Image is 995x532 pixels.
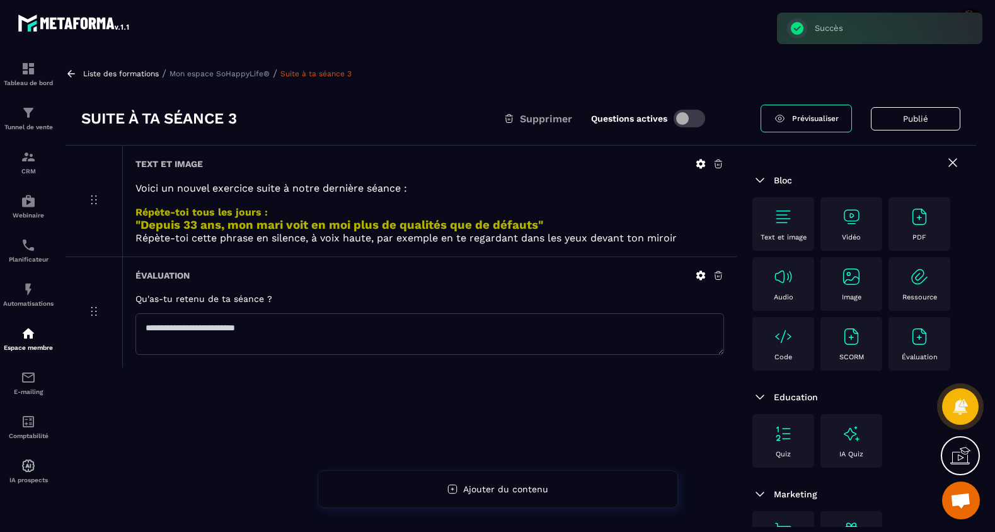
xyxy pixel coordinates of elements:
p: IA Quiz [839,450,863,458]
img: text-image [841,424,861,444]
img: text-image no-wra [841,207,861,227]
p: Text et image [761,233,807,241]
img: text-image no-wra [909,207,929,227]
a: automationsautomationsEspace membre [3,316,54,361]
p: Tableau de bord [3,79,54,86]
p: Quiz [776,450,791,458]
p: Ressource [902,293,937,301]
img: text-image no-wra [773,424,793,444]
p: Tunnel de vente [3,124,54,130]
span: Education [774,392,818,402]
a: formationformationCRM [3,140,54,184]
img: text-image no-wra [773,327,793,347]
strong: Répète-toi tous les jours : [135,206,268,218]
img: scheduler [21,238,36,253]
img: automations [21,282,36,297]
span: / [162,67,166,79]
p: Automatisations [3,300,54,307]
a: emailemailE-mailing [3,361,54,405]
p: Espace membre [3,344,54,351]
img: automations [21,326,36,341]
img: text-image no-wra [773,207,793,227]
a: Mon espace SoHappyLife® [170,69,270,78]
p: PDF [912,233,926,241]
h6: Text et image [135,159,203,169]
img: formation [21,149,36,165]
h6: Évaluation [135,270,190,280]
img: automations [21,194,36,209]
p: SCORM [839,353,864,361]
h3: Suite à ta séance 3 [81,108,237,129]
p: CRM [3,168,54,175]
a: accountantaccountantComptabilité [3,405,54,449]
span: Ajouter du contenu [463,484,548,494]
p: Audio [774,293,793,301]
img: text-image no-wra [909,267,929,287]
p: Voici un nouvel exercice suite à notre dernière séance : [135,182,724,194]
button: Publié [871,107,960,130]
img: arrow-down [752,390,768,405]
a: formationformationTableau de bord [3,52,54,96]
p: E-mailing [3,388,54,395]
img: arrow-down [752,487,768,502]
span: Supprimer [520,113,572,125]
img: formation [21,61,36,76]
p: IA prospects [3,477,54,483]
img: text-image no-wra [909,327,929,347]
a: automationsautomationsWebinaire [3,184,54,228]
img: text-image no-wra [841,327,861,347]
p: Code [774,353,792,361]
strong: "Depuis 33 ans, mon mari voit en moi plus de qualités que de défauts" [135,218,543,232]
a: schedulerschedulerPlanificateur [3,228,54,272]
p: Webinaire [3,212,54,219]
a: Prévisualiser [761,105,852,132]
p: Image [842,293,861,301]
a: formationformationTunnel de vente [3,96,54,140]
label: Questions actives [591,113,667,124]
img: text-image no-wra [773,267,793,287]
img: arrow-down [752,173,768,188]
img: accountant [21,414,36,429]
h5: Qu'as-tu retenu de ta séance ? [135,294,724,304]
span: Marketing [774,489,817,499]
a: Suite à ta séance 3 [280,69,352,78]
img: automations [21,458,36,473]
p: Évaluation [902,353,938,361]
p: Comptabilité [3,432,54,439]
p: Vidéo [842,233,861,241]
p: Planificateur [3,256,54,263]
img: email [21,370,36,385]
span: Prévisualiser [792,114,839,123]
a: Ouvrir le chat [942,482,980,519]
img: formation [21,105,36,120]
span: Bloc [774,175,792,185]
a: automationsautomationsAutomatisations [3,272,54,316]
img: text-image no-wra [841,267,861,287]
span: / [273,67,277,79]
p: Répète-toi cette phrase en silence, à voix haute, par exemple en te regardant dans les yeux devan... [135,232,724,244]
a: Liste des formations [83,69,159,78]
img: logo [18,11,131,34]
